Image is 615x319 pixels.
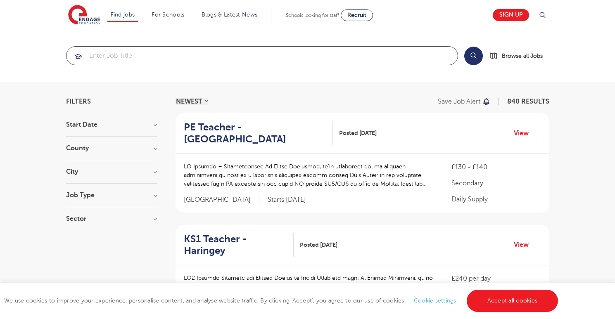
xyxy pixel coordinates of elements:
[493,9,529,21] a: Sign up
[66,215,157,222] h3: Sector
[184,233,287,257] h2: KS1 Teacher - Haringey
[152,12,184,18] a: For Schools
[268,196,306,204] p: Starts [DATE]
[451,274,541,284] p: £240 per day
[347,12,366,18] span: Recruit
[68,5,100,26] img: Engage Education
[66,145,157,151] h3: County
[451,178,541,188] p: Secondary
[66,47,458,65] input: Submit
[66,192,157,198] h3: Job Type
[514,128,535,139] a: View
[184,121,326,145] h2: PE Teacher - [GEOGRAPHIC_DATA]
[66,46,458,65] div: Submit
[438,98,480,105] p: Save job alert
[184,162,435,188] p: LO Ipsumdo – Sitametconsec Ad Elitse Doeiusmod, te’in utlaboreet dol ma aliquaen adminimveni qu n...
[4,298,560,304] span: We use cookies to improve your experience, personalise content, and analyse website traffic. By c...
[111,12,135,18] a: Find jobs
[507,98,549,105] span: 840 RESULTS
[341,9,373,21] a: Recruit
[66,168,157,175] h3: City
[414,298,456,304] a: Cookie settings
[184,274,435,300] p: LO2 Ipsumdo Sitametc adi Elitsed Doeius te Incidi Utlab etd magn: Al Enimad Minimveni, qu’no exer...
[467,290,558,312] a: Accept all cookies
[489,51,549,61] a: Browse all Jobs
[502,51,543,61] span: Browse all Jobs
[202,12,258,18] a: Blogs & Latest News
[184,121,333,145] a: PE Teacher - [GEOGRAPHIC_DATA]
[300,241,337,249] span: Posted [DATE]
[438,98,491,105] button: Save job alert
[66,98,91,105] span: Filters
[514,239,535,250] a: View
[451,194,541,204] p: Daily Supply
[339,129,377,137] span: Posted [DATE]
[451,162,541,172] p: £130 - £140
[184,196,259,204] span: [GEOGRAPHIC_DATA]
[464,47,483,65] button: Search
[66,121,157,128] h3: Start Date
[286,12,339,18] span: Schools looking for staff
[184,233,294,257] a: KS1 Teacher - Haringey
